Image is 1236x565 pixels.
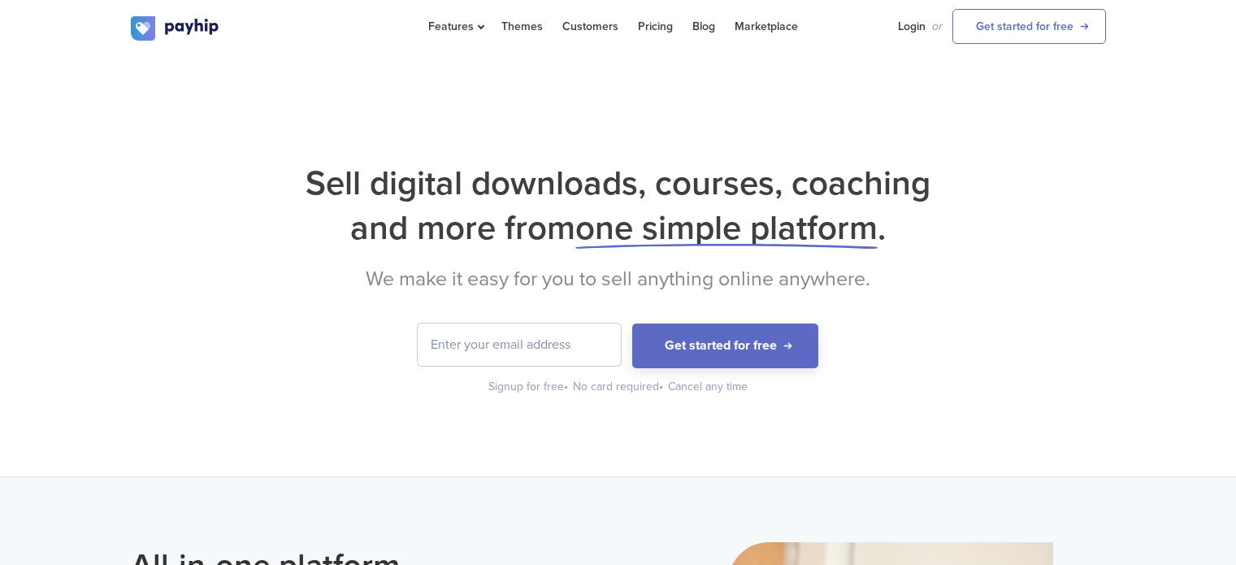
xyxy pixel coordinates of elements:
[632,324,818,368] button: Get started for free
[131,16,220,41] img: logo.svg
[428,20,482,33] span: Features
[573,379,665,395] div: No card required
[418,324,621,366] input: Enter your email address
[575,207,878,249] span: one simple platform
[659,380,663,393] span: •
[952,9,1106,44] a: Get started for free
[668,379,748,395] div: Cancel any time
[878,207,886,249] span: .
[564,380,568,393] span: •
[131,267,1106,291] h2: We make it easy for you to sell anything online anywhere.
[488,379,570,395] div: Signup for free
[131,161,1106,250] h1: Sell digital downloads, courses, coaching and more from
